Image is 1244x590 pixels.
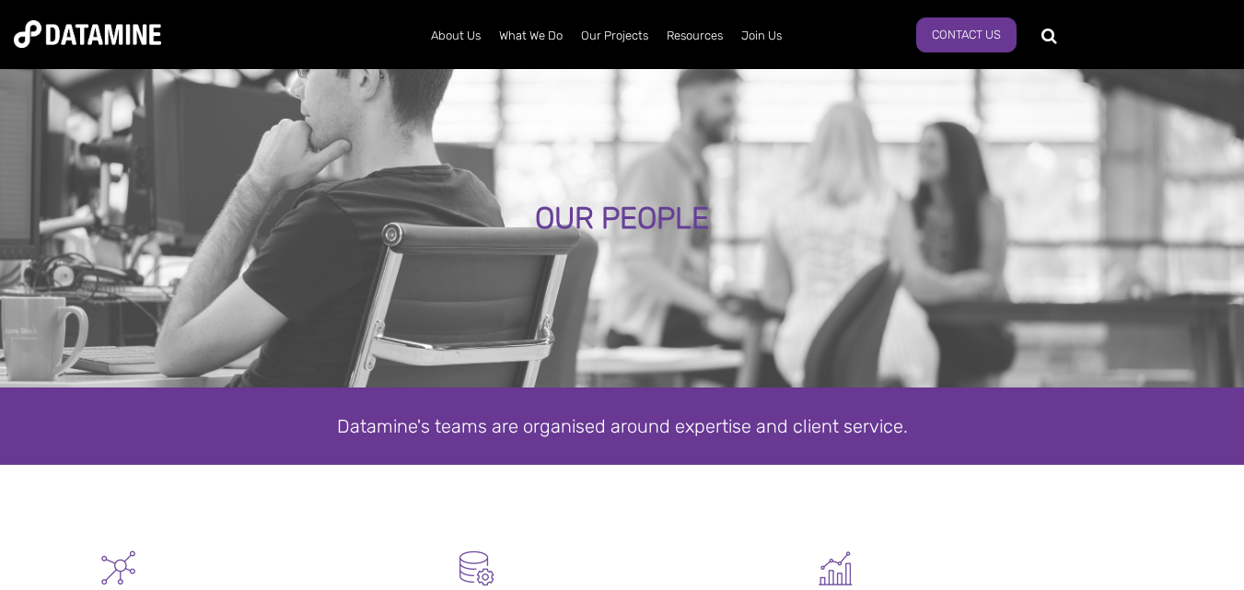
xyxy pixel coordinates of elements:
img: Datamine [14,20,161,48]
span: Datamine's teams are organised around expertise and client service. [337,415,908,437]
a: About Us [422,12,490,60]
a: Resources [657,12,732,60]
a: Contact Us [916,17,1017,52]
img: Graph 5 [815,548,856,589]
a: What We Do [490,12,572,60]
a: Our Projects [572,12,657,60]
img: Datamart [456,548,497,589]
div: OUR PEOPLE [148,202,1097,236]
a: Join Us [732,12,791,60]
img: Graph - Network [98,548,139,589]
